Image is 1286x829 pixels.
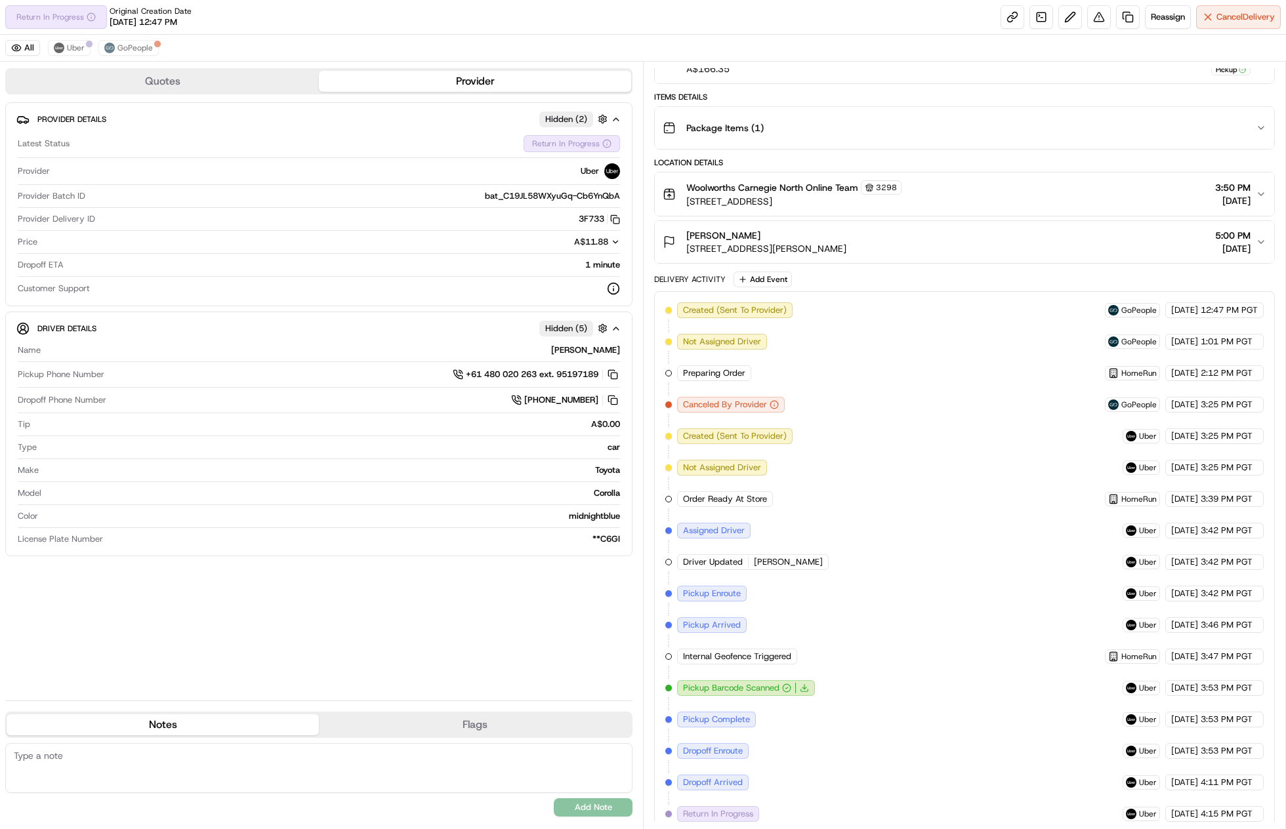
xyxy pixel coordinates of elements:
[1139,462,1157,473] span: Uber
[683,525,745,536] span: Assigned Driver
[683,808,753,820] span: Return In Progress
[98,40,159,56] button: GoPeople
[5,40,40,56] button: All
[37,114,106,125] span: Provider Details
[18,213,95,225] span: Provider Delivery ID
[1121,336,1157,347] span: GoPeople
[117,43,153,53] span: GoPeople
[18,464,39,476] span: Make
[1126,683,1136,693] img: uber-new-logo.jpeg
[1171,651,1198,662] span: [DATE]
[46,344,620,356] div: [PERSON_NAME]
[319,714,631,735] button: Flags
[1126,809,1136,819] img: uber-new-logo.jpeg
[104,43,115,53] img: gopeople_logo.png
[1201,651,1253,662] span: 3:47 PM PGT
[1126,588,1136,599] img: uber-new-logo.jpeg
[1121,368,1157,378] span: HomeRun
[683,714,750,725] span: Pickup Complete
[654,92,1275,102] div: Items Details
[1201,462,1253,474] span: 3:25 PM PGT
[1201,525,1253,536] span: 3:42 PM PGT
[1126,462,1136,473] img: uber-new-logo.jpeg
[1201,619,1253,631] span: 3:46 PM PGT
[1171,430,1198,442] span: [DATE]
[485,190,620,202] span: bat_C19JL58WXyuGq-Cb6YnQbA
[35,418,620,430] div: A$0.00
[1108,651,1157,662] button: HomeRun
[1171,588,1198,599] span: [DATE]
[54,43,64,53] img: uber-new-logo.jpeg
[655,221,1274,263] button: [PERSON_NAME][STREET_ADDRESS][PERSON_NAME]5:00 PM[DATE]
[1139,746,1157,756] span: Uber
[1171,682,1198,694] span: [DATE]
[1139,809,1157,819] span: Uber
[7,714,319,735] button: Notes
[1201,682,1253,694] span: 3:53 PM PGT
[1215,194,1251,207] span: [DATE]
[683,462,761,474] span: Not Assigned Driver
[511,393,620,407] a: [PHONE_NUMBER]
[1215,181,1251,194] span: 3:50 PM
[1139,431,1157,441] span: Uber
[43,510,620,522] div: midnightblue
[1171,777,1198,788] span: [DATE]
[683,651,791,662] span: Internal Geofence Triggered
[1201,367,1253,379] span: 2:12 PM PGT
[18,259,64,271] span: Dropoff ETA
[683,556,743,568] span: Driver Updated
[1201,808,1253,820] span: 4:15 PM PGT
[686,229,760,242] span: [PERSON_NAME]
[686,195,902,208] span: [STREET_ADDRESS]
[1139,777,1157,788] span: Uber
[16,317,621,339] button: Driver DetailsHidden (5)
[1108,399,1119,410] img: gopeople_logo.png
[1171,619,1198,631] span: [DATE]
[67,43,85,53] span: Uber
[754,556,823,568] span: [PERSON_NAME]
[47,487,620,499] div: Corolla
[539,111,611,127] button: Hidden (2)
[1171,399,1198,411] span: [DATE]
[1201,777,1253,788] span: 4:11 PM PGT
[1108,305,1119,315] img: gopeople_logo.png
[1201,745,1253,757] span: 3:53 PM PGT
[110,6,192,16] span: Original Creation Date
[18,510,38,522] span: Color
[1201,556,1253,568] span: 3:42 PM PGT
[654,274,726,285] div: Delivery Activity
[1126,714,1136,725] img: uber-new-logo.jpeg
[683,745,743,757] span: Dropoff Enroute
[545,323,587,334] span: Hidden ( 5 )
[1121,399,1157,410] span: GoPeople
[1139,525,1157,536] span: Uber
[18,394,106,406] span: Dropoff Phone Number
[1139,714,1157,725] span: Uber
[1171,367,1198,379] span: [DATE]
[1121,494,1157,504] span: HomeRun
[574,236,608,247] span: A$11.88
[1126,431,1136,441] img: uber-new-logo.jpeg
[18,533,103,545] span: License Plate Number
[453,367,620,382] a: +61 480 020 263 ext. 95197189
[1145,5,1191,29] button: Reassign
[18,138,70,150] span: Latest Status
[1196,5,1281,29] button: CancelDelivery
[69,259,620,271] div: 1 minute
[18,487,41,499] span: Model
[18,369,104,380] span: Pickup Phone Number
[1201,714,1253,725] span: 3:53 PM PGT
[683,399,767,411] span: Canceled By Provider
[1201,430,1253,442] span: 3:25 PM PGT
[524,135,620,152] div: Return In Progress
[1216,11,1275,23] span: Cancel Delivery
[876,182,897,193] span: 3298
[686,121,764,134] span: Package Items ( 1 )
[686,242,846,255] span: [STREET_ADDRESS][PERSON_NAME]
[683,777,743,788] span: Dropoff Arrived
[18,190,85,202] span: Provider Batch ID
[683,588,741,599] span: Pickup Enroute
[44,464,620,476] div: Toyota
[110,16,177,28] span: [DATE] 12:47 PM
